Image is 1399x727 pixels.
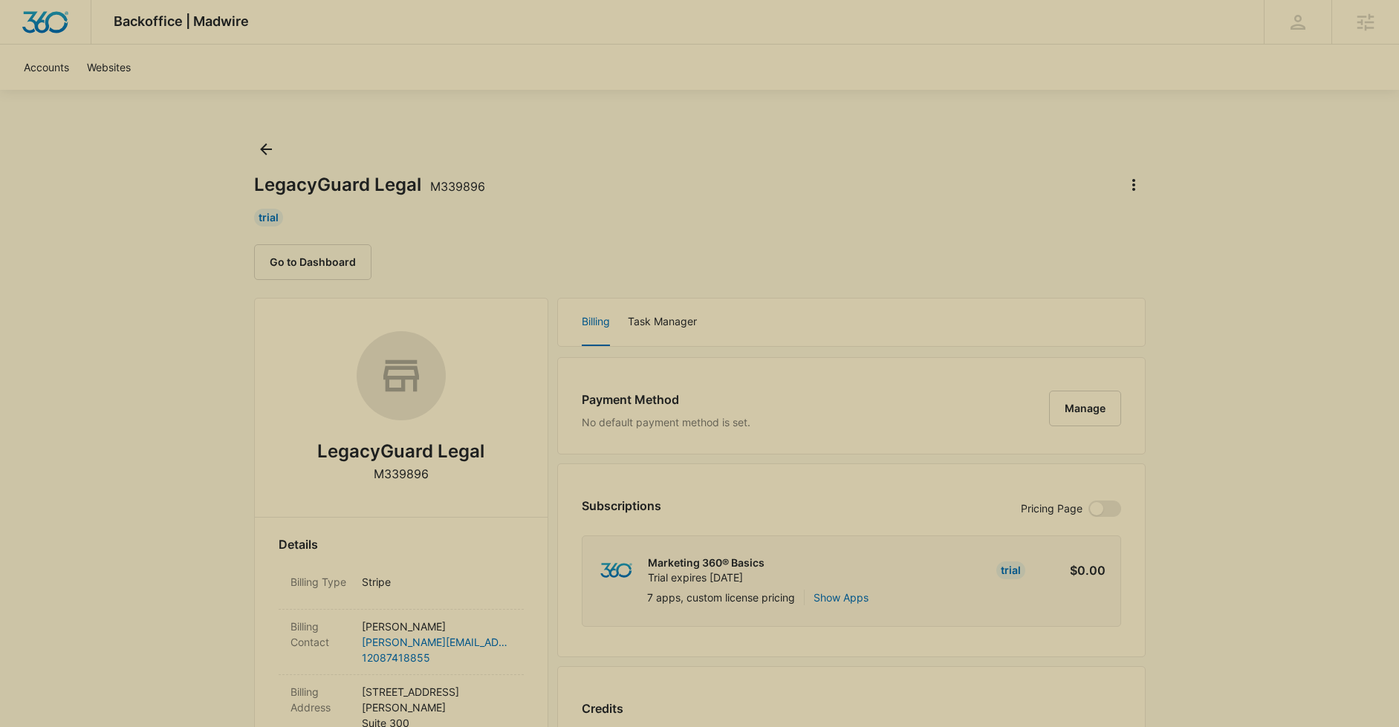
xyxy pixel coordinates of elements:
[582,391,750,408] h3: Payment Method
[582,299,610,346] button: Billing
[317,438,484,465] h2: LegacyGuard Legal
[362,619,512,634] p: [PERSON_NAME]
[279,535,318,553] span: Details
[15,45,78,90] a: Accounts
[600,563,632,578] img: marketing360Logo
[582,497,661,515] h3: Subscriptions
[1049,391,1121,426] button: Manage
[647,590,795,605] p: 7 apps, custom license pricing
[648,570,765,585] p: Trial expires [DATE]
[362,634,512,650] a: [PERSON_NAME][EMAIL_ADDRESS][DOMAIN_NAME]
[114,13,249,29] span: Backoffice | Madwire
[254,174,485,196] h1: LegacyGuard Legal
[279,565,524,610] div: Billing TypeStripe
[1021,501,1082,517] p: Pricing Page
[648,555,765,570] p: Marketing 360® Basics
[254,137,278,161] button: Back
[374,465,429,483] p: M339896
[290,684,350,715] dt: Billing Address
[290,574,350,590] dt: Billing Type
[290,619,350,650] dt: Billing Contact
[362,650,512,665] a: 12087418855
[279,610,524,675] div: Billing Contact[PERSON_NAME][PERSON_NAME][EMAIL_ADDRESS][DOMAIN_NAME]12087418855
[254,209,283,226] div: Trial
[1122,173,1146,197] button: Actions
[1036,561,1106,579] p: $0.00
[430,179,485,194] span: M339896
[582,414,750,430] p: No default payment method is set.
[78,45,140,90] a: Websites
[628,299,697,346] button: Task Manager
[582,700,623,717] h3: Credits
[996,561,1025,579] div: Trial
[254,244,371,280] button: Go to Dashboard
[362,574,512,590] p: Stripe
[814,590,869,605] button: Show Apps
